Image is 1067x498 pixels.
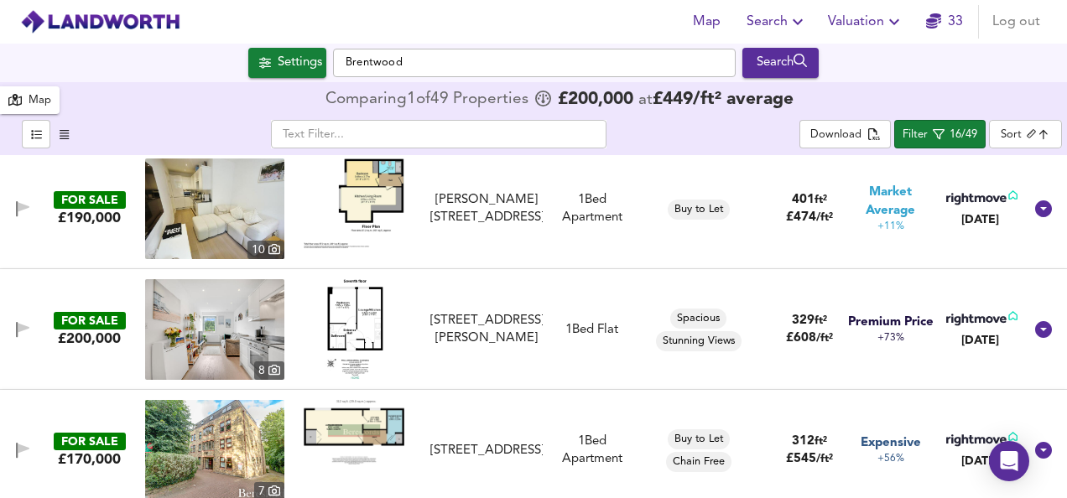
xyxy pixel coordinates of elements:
div: Hubert Road, Brentwood, Essex, CM14 [424,191,549,227]
div: Click to configure Search Settings [248,48,326,78]
span: +73% [877,331,904,345]
span: ft² [815,315,827,326]
div: Queens Road, Brentwood, CM14 4HA [424,442,549,459]
div: Buy to Let [668,429,730,449]
button: Log out [986,5,1047,39]
span: 329 [792,314,815,327]
div: £190,000 [58,209,121,227]
div: [DATE] [943,453,1018,469]
button: Settings [248,48,326,78]
a: property thumbnail 10 [145,158,284,259]
span: Spacious [670,311,726,326]
input: Enter a location... [333,49,736,77]
a: 33 [926,10,963,34]
button: Filter16/49 [894,120,985,148]
span: +56% [877,452,904,466]
span: Premium Price [848,314,934,331]
div: 10 [247,241,284,259]
svg: Show Details [1033,199,1054,219]
span: 401 [792,194,815,206]
div: FOR SALE [54,433,126,450]
div: Settings [278,52,322,74]
div: 1 Bed Apartment [549,191,635,227]
svg: Show Details [1033,319,1054,340]
div: Sort [989,120,1062,148]
span: Search [747,10,808,34]
span: £ 545 [786,453,833,465]
div: 16/49 [950,126,977,145]
div: [DATE] [943,211,1018,228]
img: property thumbnail [145,158,284,259]
span: 312 [792,435,815,448]
span: Market Average [848,184,934,220]
button: 33 [918,5,971,39]
span: £ 200,000 [558,91,633,108]
div: 1 Bed Apartment [549,433,635,469]
img: logo [20,9,180,34]
div: Regent House, Hubert Road, Brentwood,, CM14 4WN [424,312,549,348]
span: Buy to Let [668,202,730,217]
span: £ 608 [786,332,833,345]
svg: Show Details [1033,440,1054,460]
div: Buy to Let [668,200,730,220]
div: Search [747,52,815,74]
span: Stunning Views [656,334,742,349]
span: +11% [877,220,904,234]
input: Text Filter... [271,120,606,148]
div: Map [29,91,51,111]
span: / ft² [816,454,833,464]
div: Filter [903,126,928,145]
div: £170,000 [58,450,121,469]
img: Floorplan [324,279,384,380]
img: Floorplan [304,158,404,248]
div: Download [810,126,861,145]
div: [PERSON_NAME][STREET_ADDRESS] [430,191,543,227]
div: Spacious [670,309,726,329]
div: [STREET_ADDRESS] [430,442,543,459]
button: Search [742,48,819,78]
span: Chain Free [666,454,731,469]
span: ft² [815,195,827,205]
button: Search [740,5,815,39]
div: £200,000 [58,329,121,348]
span: Valuation [828,10,904,34]
div: Open Intercom Messenger [989,441,1029,481]
div: Chain Free [666,452,731,472]
img: property thumbnail [145,279,284,380]
span: Log out [992,10,1040,34]
a: property thumbnail 8 [145,279,284,380]
div: 8 [254,361,284,380]
div: 1 Bed Flat [565,321,618,339]
span: Expensive [861,434,921,452]
div: split button [799,120,891,148]
div: Stunning Views [656,331,742,351]
div: Comparing 1 of 49 Properties [325,91,533,108]
div: [DATE] [943,332,1018,349]
div: [STREET_ADDRESS][PERSON_NAME] [430,312,543,348]
button: Download [799,120,891,148]
span: at [638,92,653,108]
div: FOR SALE [54,312,126,329]
span: / ft² [816,212,833,223]
span: / ft² [816,333,833,344]
button: Valuation [821,5,911,39]
span: Buy to Let [668,432,730,447]
span: ft² [815,436,827,447]
div: Run Your Search [742,48,819,78]
button: Map [679,5,733,39]
span: £ 474 [786,211,833,224]
span: £ 449 / ft² average [653,91,794,108]
div: Sort [1001,127,1022,143]
img: Floorplan [304,400,404,464]
div: FOR SALE [54,191,126,209]
span: Map [686,10,726,34]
